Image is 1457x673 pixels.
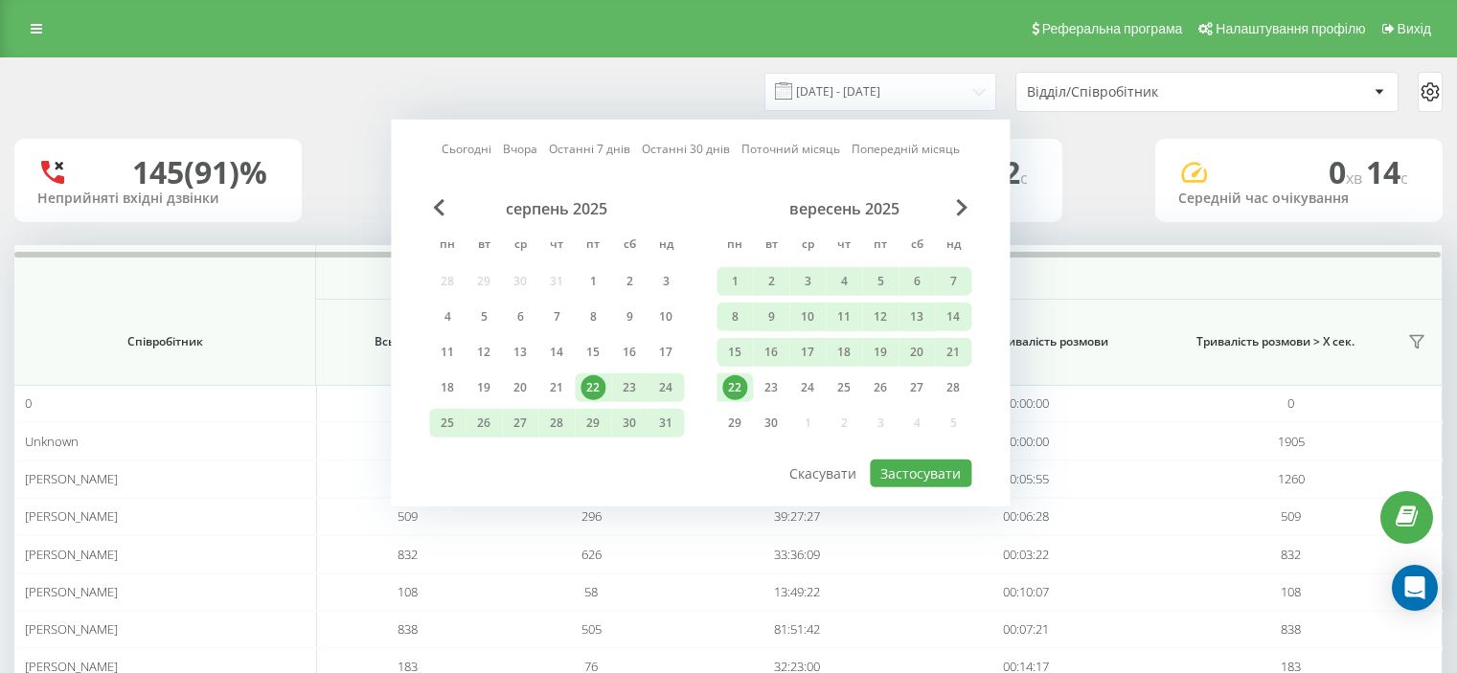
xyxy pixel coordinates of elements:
[508,375,533,400] div: 20
[617,375,642,400] div: 23
[615,232,644,260] abbr: субота
[381,264,1377,280] span: Всі дзвінки
[831,375,856,400] div: 25
[581,375,605,400] div: 22
[941,304,966,329] div: 14
[648,373,684,402] div: нд 24 серп 2025 р.
[720,232,749,260] abbr: понеділок
[683,573,912,611] td: 13:49:22
[753,267,789,296] div: вт 2 вер 2025 р.
[435,375,460,400] div: 18
[1278,433,1305,450] span: 1905
[862,267,899,296] div: пт 5 вер 2025 р.
[442,140,491,158] a: Сьогодні
[538,409,575,437] div: чт 28 серп 2025 р.
[1150,334,1402,349] span: Тривалість розмови > Х сек.
[941,269,966,294] div: 7
[611,267,648,296] div: сб 2 серп 2025 р.
[471,375,496,400] div: 19
[852,140,960,158] a: Попередній місяць
[466,338,502,367] div: вт 12 серп 2025 р.
[429,303,466,331] div: пн 4 серп 2025 р.
[753,303,789,331] div: вт 9 вер 2025 р.
[899,338,935,367] div: сб 20 вер 2025 р.
[866,232,895,260] abbr: п’ятниця
[648,409,684,437] div: нд 31 серп 2025 р.
[326,334,461,349] span: Всього
[429,409,466,437] div: пн 25 серп 2025 р.
[617,304,642,329] div: 9
[581,507,602,525] span: 296
[502,303,538,331] div: ср 6 серп 2025 р.
[683,611,912,648] td: 81:51:42
[429,338,466,367] div: пн 11 серп 2025 р.
[25,394,32,412] span: 0
[471,340,496,365] div: 12
[902,232,931,260] abbr: субота
[1281,507,1301,525] span: 509
[1281,620,1301,638] span: 838
[1281,583,1301,600] span: 108
[502,373,538,402] div: ср 20 серп 2025 р.
[868,304,893,329] div: 12
[653,340,678,365] div: 17
[25,470,118,487] span: [PERSON_NAME]
[617,411,642,436] div: 30
[581,546,602,563] span: 626
[435,411,460,436] div: 25
[683,535,912,572] td: 33:36:09
[741,140,840,158] a: Поточний місяць
[899,373,935,402] div: сб 27 вер 2025 р.
[575,267,611,296] div: пт 1 серп 2025 р.
[826,373,862,402] div: чт 25 вер 2025 р.
[795,269,820,294] div: 3
[469,232,498,260] abbr: вівторок
[826,303,862,331] div: чт 11 вер 2025 р.
[722,269,747,294] div: 1
[935,303,971,331] div: нд 14 вер 2025 р.
[398,546,418,563] span: 832
[1287,394,1294,412] span: 0
[941,340,966,365] div: 21
[862,373,899,402] div: пт 26 вер 2025 р.
[912,573,1141,611] td: 00:10:07
[617,340,642,365] div: 16
[795,304,820,329] div: 10
[544,375,569,400] div: 21
[1346,168,1366,189] span: хв
[1281,546,1301,563] span: 832
[1398,21,1431,36] span: Вихід
[653,304,678,329] div: 10
[544,340,569,365] div: 14
[868,340,893,365] div: 19
[1027,84,1256,101] div: Відділ/Співробітник
[941,375,966,400] div: 28
[398,507,418,525] span: 509
[722,411,747,436] div: 29
[471,304,496,329] div: 5
[935,373,971,402] div: нд 28 вер 2025 р.
[912,385,1141,422] td: 00:00:00
[466,303,502,331] div: вт 5 серп 2025 р.
[1400,168,1408,189] span: c
[826,267,862,296] div: чт 4 вер 2025 р.
[398,620,418,638] span: 838
[717,303,753,331] div: пн 8 вер 2025 р.
[753,338,789,367] div: вт 16 вер 2025 р.
[912,498,1141,535] td: 00:06:28
[25,583,118,600] span: [PERSON_NAME]
[753,373,789,402] div: вт 23 вер 2025 р.
[25,620,118,638] span: [PERSON_NAME]
[935,267,971,296] div: нд 7 вер 2025 р.
[759,411,784,436] div: 30
[508,340,533,365] div: 13
[429,373,466,402] div: пн 18 серп 2025 р.
[717,267,753,296] div: пн 1 вер 2025 р.
[429,199,684,218] div: серпень 2025
[717,338,753,367] div: пн 15 вер 2025 р.
[581,340,605,365] div: 15
[793,232,822,260] abbr: середа
[870,460,971,487] button: Застосувати
[648,267,684,296] div: нд 3 серп 2025 р.
[653,411,678,436] div: 31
